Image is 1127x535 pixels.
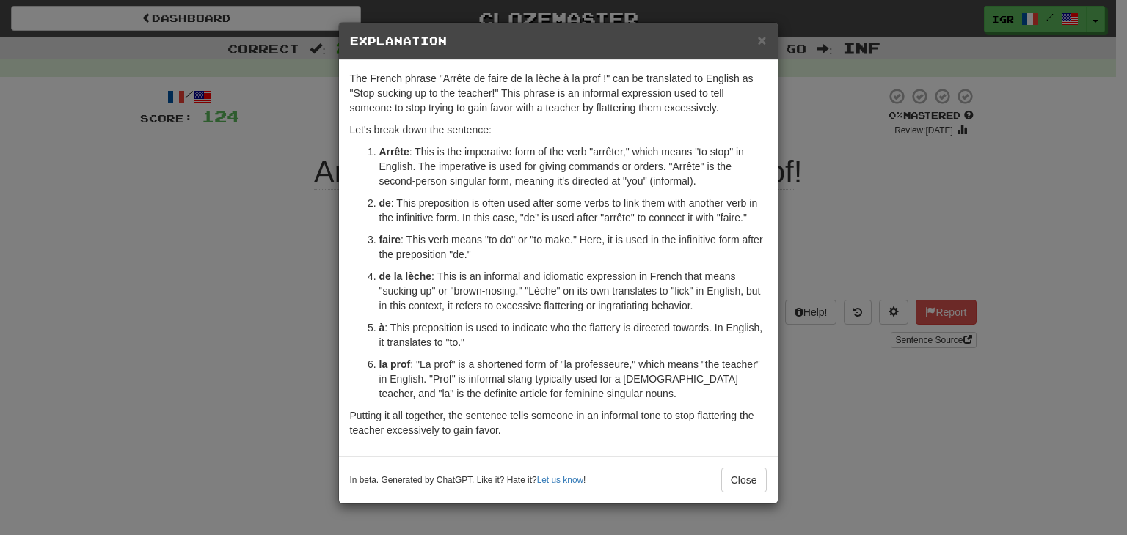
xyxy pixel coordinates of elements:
[350,71,767,115] p: The French phrase "Arrête de faire de la lèche à la prof !" can be translated to English as "Stop...
[721,468,767,492] button: Close
[379,322,385,333] strong: à
[757,32,766,48] span: ×
[379,357,767,401] p: : "La prof" is a shortened form of "la professeure," which means "the teacher" in English. "Prof"...
[757,32,766,48] button: Close
[350,122,767,137] p: Let's break down the sentence:
[379,144,767,188] p: : This is the imperative form of the verb "arrêter," which means "to stop" in English. The impera...
[350,34,767,48] h5: Explanation
[379,234,401,246] strong: faire
[379,232,767,262] p: : This verb means "to do" or "to make." Here, it is used in the infinitive form after the preposi...
[379,269,767,313] p: : This is an informal and idiomatic expression in French that means "sucking up" or "brown-nosing...
[379,146,409,158] strong: Arrête
[350,408,767,438] p: Putting it all together, the sentence tells someone in an informal tone to stop flattering the te...
[379,196,767,225] p: : This preposition is often used after some verbs to link them with another verb in the infinitiv...
[379,320,767,350] p: : This preposition is used to indicate who the flattery is directed towards. In English, it trans...
[379,197,391,209] strong: de
[537,475,583,485] a: Let us know
[379,270,432,282] strong: de la lèche
[350,474,586,487] small: In beta. Generated by ChatGPT. Like it? Hate it? !
[379,358,411,370] strong: la prof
